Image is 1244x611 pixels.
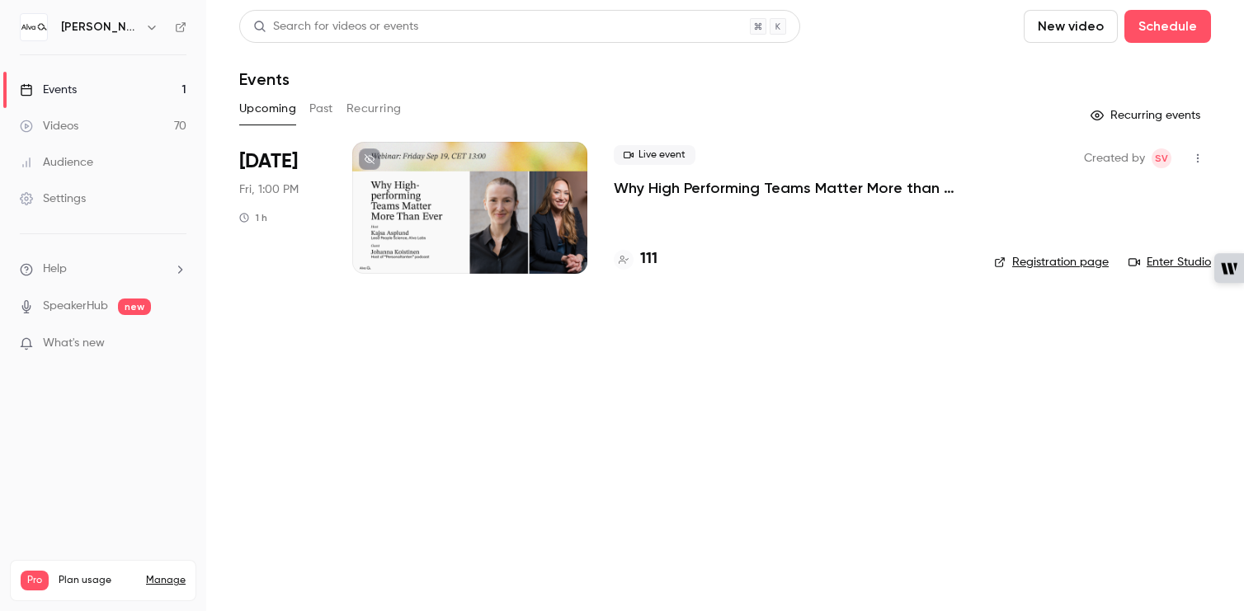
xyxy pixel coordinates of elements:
button: Recurring events [1083,102,1211,129]
span: Plan usage [59,574,136,587]
a: 111 [614,248,657,270]
iframe: Noticeable Trigger [167,336,186,351]
div: Sep 19 Fri, 1:00 PM (Europe/Stockholm) [239,142,326,274]
a: SpeakerHub [43,298,108,315]
button: New video [1024,10,1118,43]
span: Fri, 1:00 PM [239,181,299,198]
a: Why High Performing Teams Matter More than Ever [614,178,968,198]
span: [DATE] [239,148,298,175]
div: Videos [20,118,78,134]
div: Search for videos or events [253,18,418,35]
span: Created by [1084,148,1145,168]
span: Pro [21,571,49,590]
button: Recurring [346,96,402,122]
div: 1 h [239,211,267,224]
span: What's new [43,335,105,352]
button: Upcoming [239,96,296,122]
span: Sara Vinell [1152,148,1171,168]
span: SV [1155,148,1168,168]
img: Alva Labs [21,14,47,40]
h1: Events [239,69,290,89]
h4: 111 [640,248,657,270]
span: Help [43,261,67,278]
div: Events [20,82,77,98]
div: Settings [20,190,86,207]
h6: [PERSON_NAME] Labs [61,19,139,35]
a: Registration page [994,254,1109,270]
span: new [118,298,151,315]
span: Live event [614,145,695,165]
a: Manage [146,574,186,587]
button: Schedule [1124,10,1211,43]
li: help-dropdown-opener [20,261,186,278]
div: Audience [20,154,93,171]
a: Enter Studio [1129,254,1211,270]
button: Past [309,96,333,122]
